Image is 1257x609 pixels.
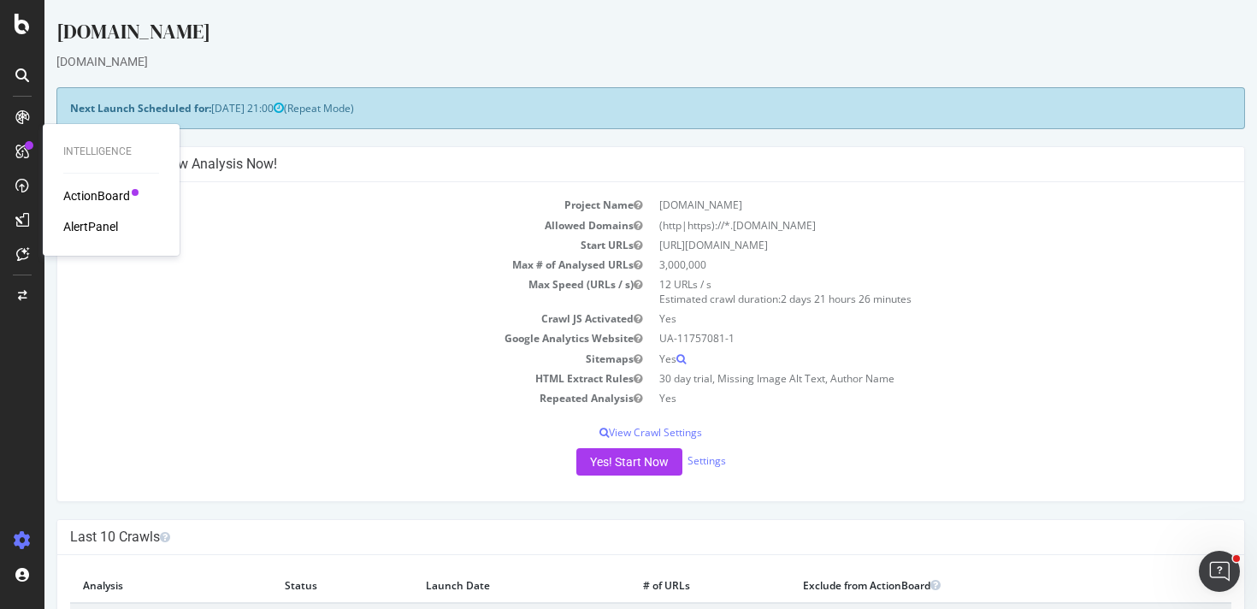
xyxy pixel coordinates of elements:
[643,453,682,468] a: Settings
[227,568,369,603] th: Status
[26,156,1187,173] h4: Configure your New Analysis Now!
[606,369,1187,388] td: 30 day trial, Missing Image Alt Text, Author Name
[26,369,606,388] td: HTML Extract Rules
[26,328,606,348] td: Google Analytics Website
[12,87,1201,129] div: (Repeat Mode)
[26,349,606,369] td: Sitemaps
[606,388,1187,408] td: Yes
[606,255,1187,275] td: 3,000,000
[167,101,239,115] span: [DATE] 21:00
[606,349,1187,369] td: Yes
[26,568,227,603] th: Analysis
[1199,551,1240,592] iframe: Intercom live chat
[26,216,606,235] td: Allowed Domains
[586,568,746,603] th: # of URLs
[736,292,867,306] span: 2 days 21 hours 26 minutes
[606,309,1187,328] td: Yes
[26,235,606,255] td: Start URLs
[12,17,1201,53] div: [DOMAIN_NAME]
[26,275,606,309] td: Max Speed (URLs / s)
[63,145,159,159] div: Intelligence
[606,195,1187,215] td: [DOMAIN_NAME]
[606,216,1187,235] td: (http|https)://*.[DOMAIN_NAME]
[26,529,1187,546] h4: Last 10 Crawls
[26,101,167,115] strong: Next Launch Scheduled for:
[606,328,1187,348] td: UA-11757081-1
[63,187,130,204] a: ActionBoard
[369,568,586,603] th: Launch Date
[606,235,1187,255] td: [URL][DOMAIN_NAME]
[26,388,606,408] td: Repeated Analysis
[746,568,1106,603] th: Exclude from ActionBoard
[12,53,1201,70] div: [DOMAIN_NAME]
[532,448,638,476] button: Yes! Start Now
[63,218,118,235] a: AlertPanel
[26,425,1187,440] p: View Crawl Settings
[26,195,606,215] td: Project Name
[26,309,606,328] td: Crawl JS Activated
[26,255,606,275] td: Max # of Analysed URLs
[606,275,1187,309] td: 12 URLs / s Estimated crawl duration:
